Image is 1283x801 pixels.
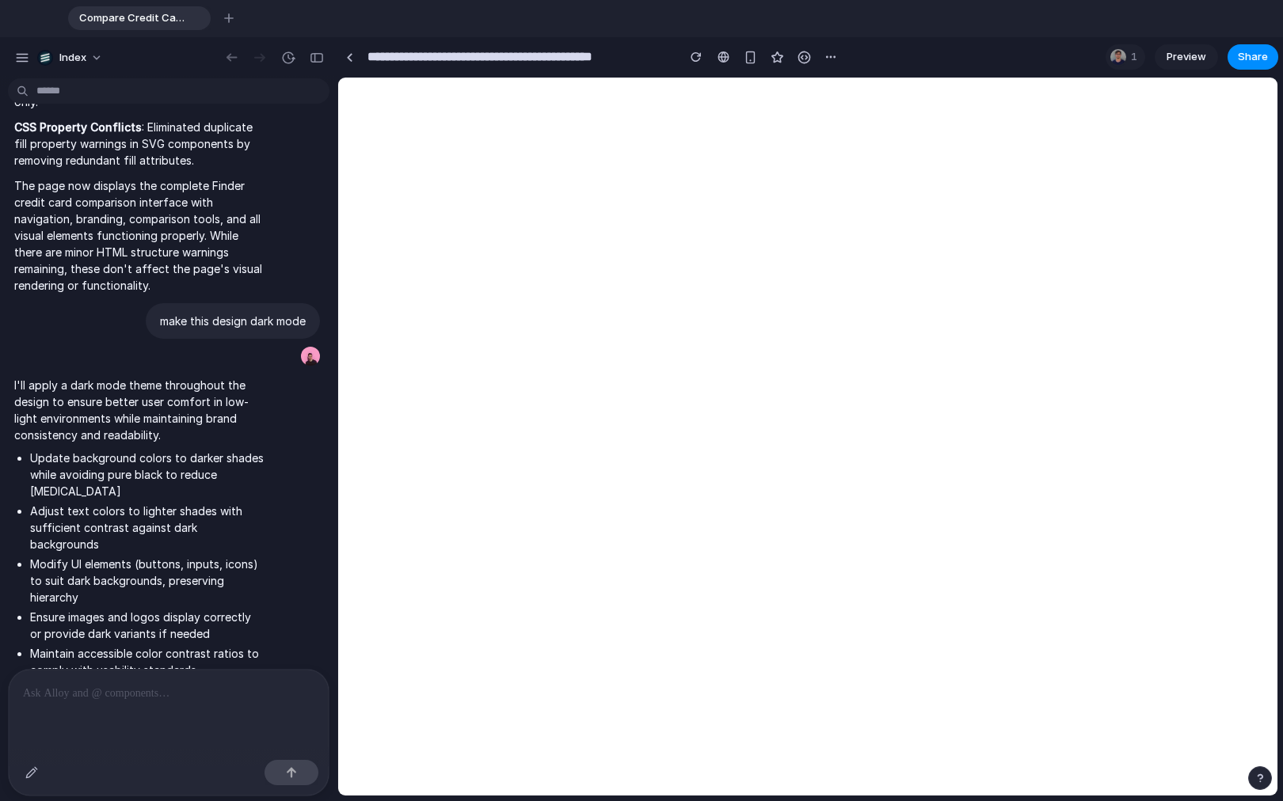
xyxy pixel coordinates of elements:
span: Share [1238,49,1268,65]
li: Update background colors to darker shades while avoiding pure black to reduce [MEDICAL_DATA] [30,450,264,499]
li: Ensure images and logos display correctly or provide dark variants if needed [30,609,264,642]
span: Preview [1167,49,1206,65]
p: The page now displays the complete Finder credit card comparison interface with navigation, brand... [14,177,264,294]
a: Preview [1155,44,1218,70]
p: make this design dark mode [160,313,306,329]
div: Compare Credit Cards [GEOGRAPHIC_DATA] | Big Points, Low Fees, Best Perks [68,6,211,30]
strong: CSS Property Conflicts [14,120,142,134]
p: : Eliminated duplicate fill property warnings in SVG components by removing redundant fill attrib... [14,119,264,169]
button: Share [1228,44,1278,70]
span: 1 [1131,49,1142,65]
p: I'll apply a dark mode theme throughout the design to ensure better user comfort in low-light env... [14,377,264,443]
li: Modify UI elements (buttons, inputs, icons) to suit dark backgrounds, preserving hierarchy [30,556,264,605]
span: Compare Credit Cards [GEOGRAPHIC_DATA] | Big Points, Low Fees, Best Perks [73,10,185,26]
span: Index [59,50,86,66]
button: Index [31,45,111,70]
div: 1 [1106,44,1145,70]
li: Adjust text colors to lighter shades with sufficient contrast against dark backgrounds [30,503,264,552]
li: Maintain accessible color contrast ratios to comply with usability standards [30,645,264,678]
